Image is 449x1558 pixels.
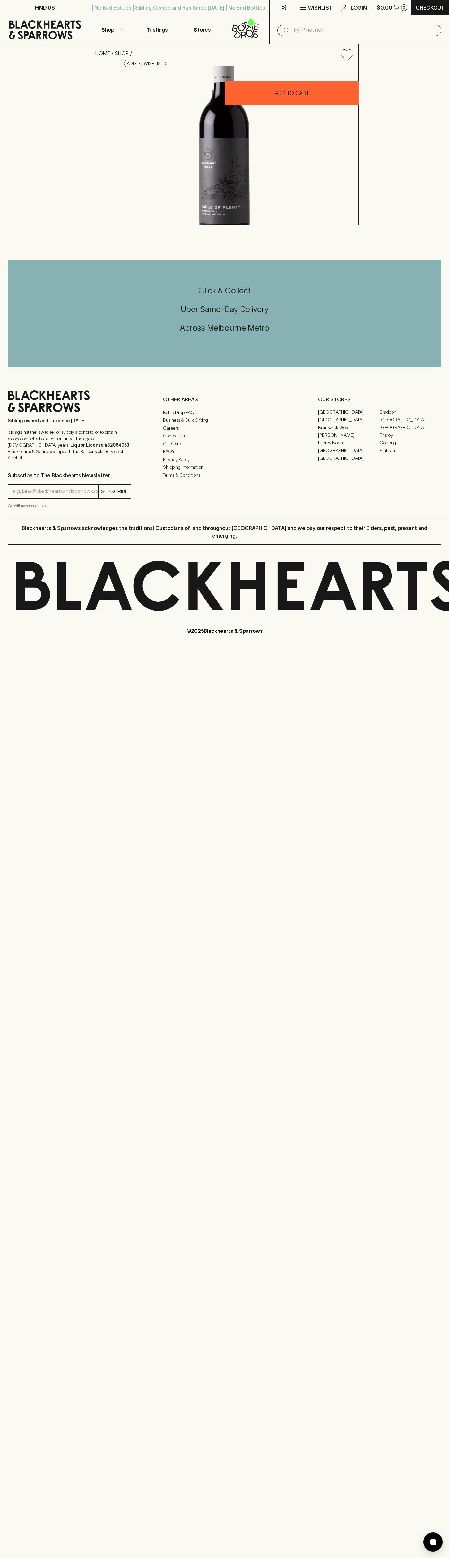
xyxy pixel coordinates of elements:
[8,472,131,479] p: Subscribe to The Blackhearts Newsletter
[101,488,128,495] p: SUBSCRIBE
[163,424,286,432] a: Careers
[318,396,441,403] p: OUR STORES
[35,4,55,12] p: FIND US
[403,6,405,9] p: 0
[380,447,441,455] a: Prahran
[115,50,129,56] a: SHOP
[380,431,441,439] a: Fitzroy
[163,440,286,448] a: Gift Cards
[318,447,380,455] a: [GEOGRAPHIC_DATA]
[8,502,131,509] p: We will never spam you
[380,408,441,416] a: Braddon
[163,408,286,416] a: Bottle Drop FAQ's
[351,4,367,12] p: Login
[101,26,114,34] p: Shop
[377,4,392,12] p: $0.00
[163,432,286,440] a: Contact Us
[225,81,359,105] button: ADD TO CART
[8,304,441,314] h5: Uber Same-Day Delivery
[163,471,286,479] a: Terms & Conditions
[163,456,286,463] a: Privacy Policy
[163,416,286,424] a: Business & Bulk Gifting
[90,66,358,225] img: 37269.png
[380,424,441,431] a: [GEOGRAPHIC_DATA]
[430,1539,436,1545] img: bubble-icon
[8,322,441,333] h5: Across Melbourne Metro
[194,26,211,34] p: Stores
[8,417,131,424] p: Sibling owned and run since [DATE]
[8,260,441,367] div: Call to action block
[95,50,110,56] a: HOME
[416,4,445,12] p: Checkout
[8,285,441,296] h5: Click & Collect
[308,4,332,12] p: Wishlist
[318,416,380,424] a: [GEOGRAPHIC_DATA]
[318,439,380,447] a: Fitzroy North
[163,448,286,456] a: FAQ's
[70,442,129,448] strong: Liquor License #32064953
[90,15,135,44] button: Shop
[318,408,380,416] a: [GEOGRAPHIC_DATA]
[180,15,225,44] a: Stores
[318,455,380,462] a: [GEOGRAPHIC_DATA]
[147,26,168,34] p: Tastings
[135,15,180,44] a: Tastings
[163,464,286,471] a: Shipping Information
[318,424,380,431] a: Brunswick West
[8,429,131,461] p: It is against the law to sell or supply alcohol to, or to obtain alcohol on behalf of a person un...
[380,416,441,424] a: [GEOGRAPHIC_DATA]
[124,60,166,67] button: Add to wishlist
[163,396,286,403] p: OTHER AREAS
[13,524,436,540] p: Blackhearts & Sparrows acknowledges the traditional Custodians of land throughout [GEOGRAPHIC_DAT...
[99,485,131,498] button: SUBSCRIBE
[13,486,98,497] input: e.g. jane@blackheartsandsparrows.com.au
[380,439,441,447] a: Geelong
[318,431,380,439] a: [PERSON_NAME]
[293,25,436,35] input: Try "Pinot noir"
[338,47,356,63] button: Add to wishlist
[275,89,309,97] p: ADD TO CART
